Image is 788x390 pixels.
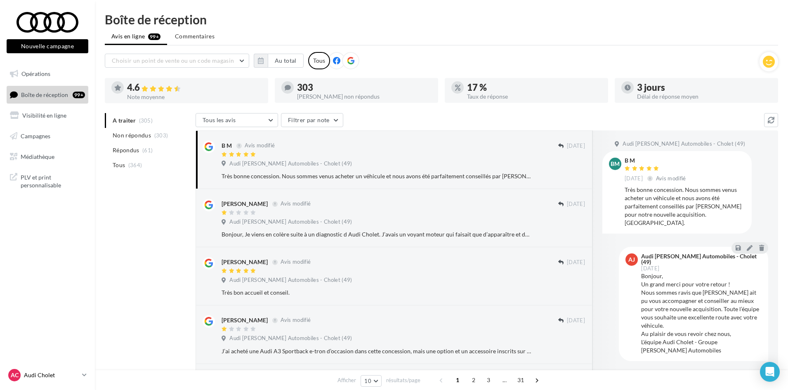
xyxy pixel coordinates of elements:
a: Visibilité en ligne [5,107,90,124]
div: Très bon accueil et conseil. [222,288,531,297]
span: Audi [PERSON_NAME] Automobiles - Cholet (49) [623,140,745,148]
span: résultats/page [386,376,420,384]
span: 31 [514,373,528,387]
button: Nouvelle campagne [7,39,88,53]
button: Tous les avis [196,113,278,127]
div: Très bonne concession. Nous sommes venus acheter un véhicule et nous avons été parfaitement conse... [625,186,745,227]
span: [DATE] [625,175,643,182]
span: Avis modifié [281,317,311,324]
span: Audi [PERSON_NAME] Automobiles - Cholet (49) [229,335,352,342]
button: Choisir un point de vente ou un code magasin [105,54,249,68]
div: 4.6 [127,83,262,92]
button: Au total [254,54,304,68]
span: Audi [PERSON_NAME] Automobiles - Cholet (49) [229,218,352,226]
div: Tous [308,52,330,69]
a: AC Audi Cholet [7,367,88,383]
a: Boîte de réception99+ [5,86,90,104]
div: Boîte de réception [105,13,778,26]
span: Avis modifié [656,175,686,182]
span: Opérations [21,70,50,77]
span: AJ [628,255,635,264]
span: Tous [113,161,125,169]
span: Audi [PERSON_NAME] Automobiles - Cholet (49) [229,277,352,284]
a: Médiathèque [5,148,90,165]
div: Bonjour, Je viens en colère suite à un diagnostic d Audi Cholet. J’avais un voyant moteur qui fai... [222,230,531,239]
div: 17 % [467,83,602,92]
span: PLV et print personnalisable [21,172,85,189]
div: Audi [PERSON_NAME] Automobiles - Cholet (49) [641,253,760,265]
span: 10 [364,378,371,384]
span: (364) [128,162,142,168]
span: Choisir un point de vente ou un code magasin [112,57,234,64]
span: Commentaires [175,32,215,40]
div: [PERSON_NAME] non répondus [297,94,432,99]
div: 303 [297,83,432,92]
div: B M [625,158,688,163]
span: [DATE] [567,259,585,266]
span: Campagnes [21,132,50,139]
span: Audi [PERSON_NAME] Automobiles - Cholet (49) [229,160,352,168]
span: 2 [467,373,480,387]
span: Boîte de réception [21,91,68,98]
a: Opérations [5,65,90,83]
span: Afficher [337,376,356,384]
span: [DATE] [567,142,585,150]
span: 3 [482,373,495,387]
div: B M [222,142,232,150]
span: 1 [451,373,464,387]
div: 99+ [73,92,85,98]
span: ... [498,373,511,387]
div: Très bonne concession. Nous sommes venus acheter un véhicule et nous avons été parfaitement conse... [222,172,531,180]
a: PLV et print personnalisable [5,168,90,193]
div: [PERSON_NAME] [222,200,268,208]
span: AC [11,371,19,379]
span: (303) [154,132,168,139]
span: Avis modifié [281,201,311,207]
span: [DATE] [641,266,659,271]
span: [DATE] [567,201,585,208]
span: Répondus [113,146,139,154]
div: [PERSON_NAME] [222,316,268,324]
span: Tous les avis [203,116,236,123]
p: Audi Cholet [24,371,79,379]
button: Filtrer par note [281,113,343,127]
button: Au total [268,54,304,68]
div: Open Intercom Messenger [760,362,780,382]
div: 3 jours [637,83,771,92]
div: Note moyenne [127,94,262,100]
div: Délai de réponse moyen [637,94,771,99]
button: 10 [361,375,382,387]
div: Bonjour, Un grand merci pour votre retour ! Nous sommes ravis que [PERSON_NAME] ait pu vous accom... [641,272,762,355]
div: J’ai acheté une Audi A3 Sportback e-tron d’occasion dans cette concession, mais une option et un ... [222,347,531,355]
span: [DATE] [567,317,585,324]
a: Campagnes [5,128,90,145]
span: Avis modifié [245,142,275,149]
span: (61) [142,147,153,154]
span: Avis modifié [281,259,311,265]
div: Taux de réponse [467,94,602,99]
span: BM [611,160,620,168]
span: Visibilité en ligne [22,112,66,119]
span: Non répondus [113,131,151,139]
div: [PERSON_NAME] [222,258,268,266]
span: Médiathèque [21,153,54,160]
